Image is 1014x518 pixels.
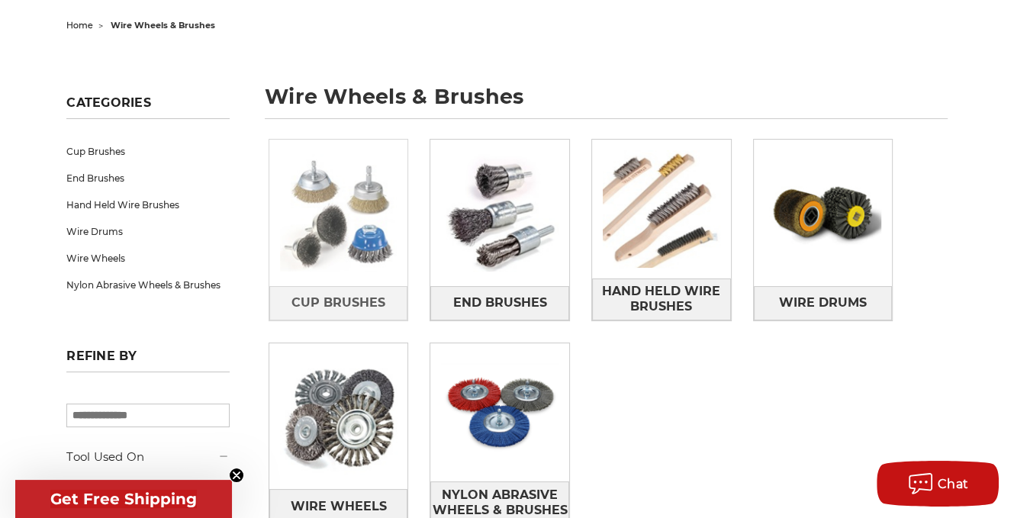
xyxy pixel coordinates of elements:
[66,165,230,191] a: End Brushes
[66,475,230,501] a: Angle Grinder
[754,143,893,282] img: Wire Drums
[66,20,93,31] a: home
[66,272,230,298] a: Nylon Abrasive Wheels & Brushes
[15,480,232,518] div: Get Free ShippingClose teaser
[66,245,230,272] a: Wire Wheels
[265,86,948,119] h1: wire wheels & brushes
[592,140,731,278] img: Hand Held Wire Brushes
[269,347,408,486] img: Wire Wheels
[50,490,197,508] span: Get Free Shipping
[66,95,230,119] h5: Categories
[269,286,408,320] a: Cup Brushes
[430,143,569,282] img: End Brushes
[592,278,731,320] a: Hand Held Wire Brushes
[66,138,230,165] a: Cup Brushes
[593,278,730,320] span: Hand Held Wire Brushes
[269,143,408,282] img: Cup Brushes
[229,468,244,483] button: Close teaser
[111,20,215,31] span: wire wheels & brushes
[877,461,999,507] button: Chat
[66,218,230,245] a: Wire Drums
[754,286,893,320] a: Wire Drums
[453,290,547,316] span: End Brushes
[66,191,230,218] a: Hand Held Wire Brushes
[66,349,230,372] h5: Refine by
[430,286,569,320] a: End Brushes
[779,290,867,316] span: Wire Drums
[66,448,230,466] h5: Tool Used On
[291,290,385,316] span: Cup Brushes
[938,477,969,491] span: Chat
[430,343,569,482] img: Nylon Abrasive Wheels & Brushes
